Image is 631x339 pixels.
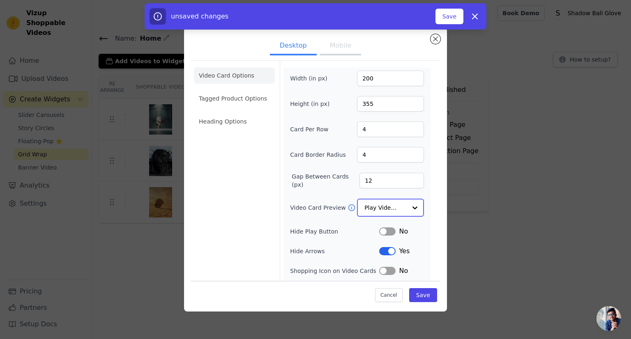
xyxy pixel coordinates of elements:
label: Gap Between Cards (px) [292,172,359,189]
span: No [399,266,408,276]
label: Card Per Row [290,125,335,133]
span: unsaved changes [171,12,228,20]
label: Hide Play Button [290,227,379,236]
label: Card Border Radius [290,151,346,159]
button: Desktop [270,37,317,55]
label: Shopping Icon on Video Cards [290,267,379,275]
button: Close modal [431,34,440,44]
label: Hide Arrows [290,247,379,255]
button: Save [409,288,437,302]
li: Video Card Options [194,67,275,84]
li: Tagged Product Options [194,90,275,107]
button: Cancel [375,288,403,302]
label: Video Card Preview [290,204,347,212]
label: Height (in px) [290,100,335,108]
span: No [399,227,408,236]
button: Mobile [320,37,361,55]
span: Yes [399,246,410,256]
button: Save [435,9,463,24]
li: Heading Options [194,113,275,130]
a: Open chat [596,306,621,331]
label: Width (in px) [290,74,335,82]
